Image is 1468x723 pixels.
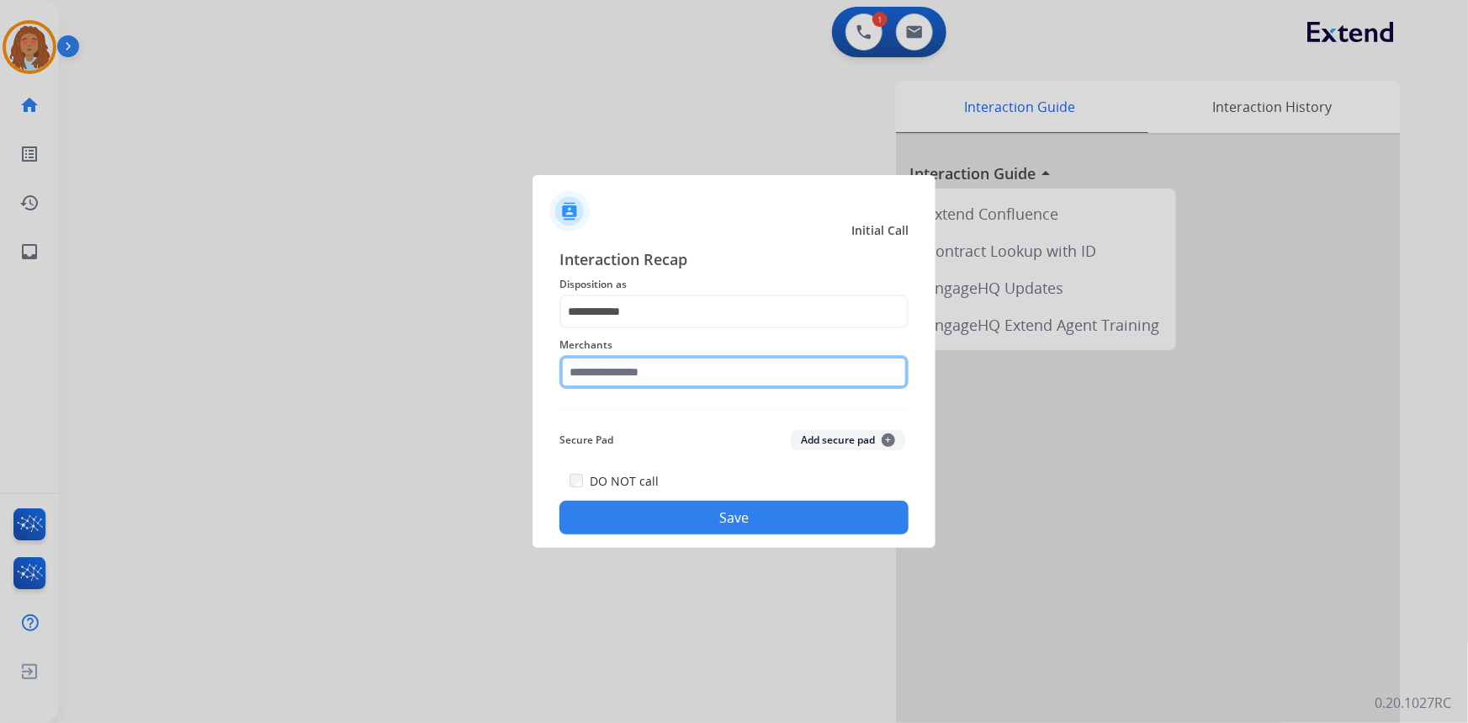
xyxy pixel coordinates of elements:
[559,501,909,534] button: Save
[549,191,590,231] img: contactIcon
[559,274,909,295] span: Disposition as
[851,222,909,239] span: Initial Call
[590,473,659,490] label: DO NOT call
[559,430,613,450] span: Secure Pad
[791,430,905,450] button: Add secure pad+
[1375,693,1451,713] p: 0.20.1027RC
[882,433,895,447] span: +
[559,409,909,410] img: contact-recap-line.svg
[559,335,909,355] span: Merchants
[559,247,909,274] span: Interaction Recap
